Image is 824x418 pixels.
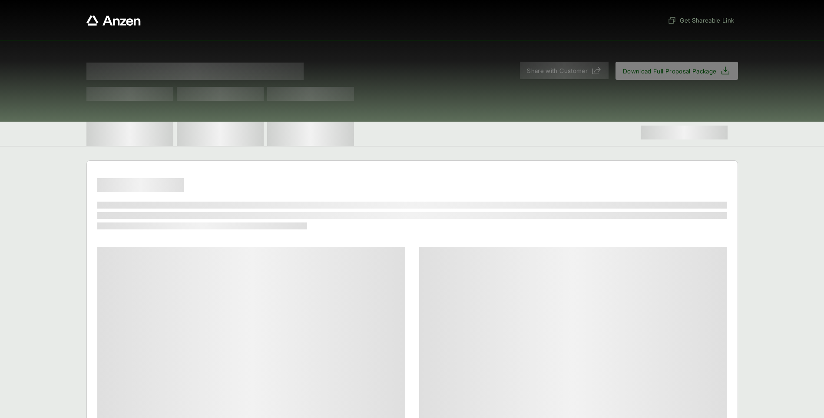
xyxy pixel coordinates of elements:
button: Get Shareable Link [664,12,738,28]
span: Test [177,87,264,101]
span: Get Shareable Link [668,16,734,25]
span: Proposal for [86,63,304,80]
span: Test [86,87,173,101]
span: Share with Customer [527,66,588,75]
a: Anzen website [86,15,141,26]
span: Test [267,87,354,101]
